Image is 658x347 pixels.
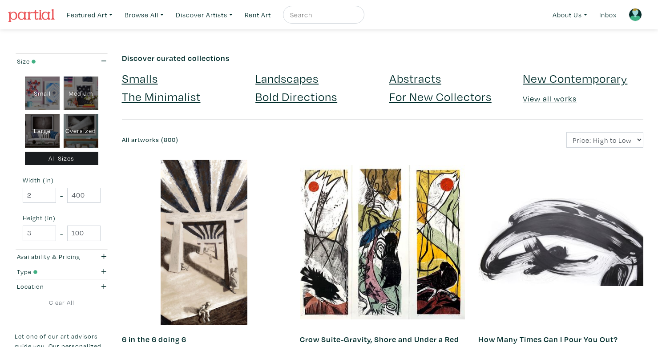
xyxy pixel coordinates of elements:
img: avatar.png [629,8,642,21]
a: New Contemporary [523,70,627,86]
span: - [60,190,63,202]
input: Search [289,9,356,20]
button: Location [15,279,109,294]
a: Clear All [15,298,109,307]
button: Size [15,54,109,69]
h6: Discover curated collections [122,53,644,63]
a: The Minimalist [122,89,201,104]
a: Featured Art [63,6,117,24]
a: Browse All [121,6,168,24]
a: For New Collectors [389,89,492,104]
h6: All artworks (800) [122,136,376,144]
a: About Us [549,6,591,24]
small: Height (in) [23,215,101,221]
div: Small [25,77,60,110]
a: Smalls [122,70,158,86]
a: Landscapes [255,70,319,86]
a: Abstracts [389,70,441,86]
a: Discover Artists [172,6,237,24]
div: Large [25,114,60,148]
button: Type [15,264,109,279]
div: Oversized [64,114,98,148]
a: View all works [523,93,577,104]
div: Location [17,282,81,291]
div: All Sizes [25,152,99,165]
small: Width (in) [23,177,101,183]
a: How Many Times Can I Pour You Out? [478,334,618,344]
div: Size [17,56,81,66]
a: 6 in the 6 doing 6 [122,334,186,344]
div: Availability & Pricing [17,252,81,262]
div: Type [17,267,81,277]
a: Inbox [595,6,621,24]
button: Availability & Pricing [15,250,109,264]
a: Bold Directions [255,89,337,104]
a: Rent Art [241,6,275,24]
div: Medium [64,77,98,110]
span: - [60,227,63,239]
